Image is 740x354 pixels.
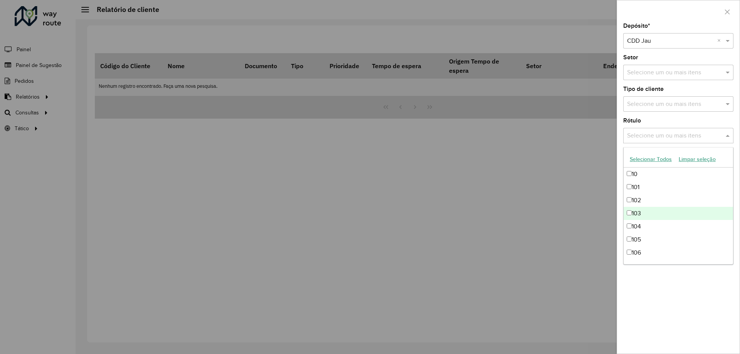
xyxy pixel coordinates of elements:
span: Clear all [717,36,724,45]
label: Tipo de cliente [623,84,664,94]
div: 104 [624,220,733,233]
label: Rótulo [623,116,641,125]
div: 102 [624,194,733,207]
div: 106 [624,246,733,259]
button: Selecionar Todos [626,153,675,165]
div: 112 [624,259,733,272]
div: 105 [624,233,733,246]
div: 101 [624,181,733,194]
button: Limpar seleção [675,153,719,165]
div: 103 [624,207,733,220]
label: Setor [623,53,638,62]
div: 10 [624,168,733,181]
ng-dropdown-panel: Options list [623,147,733,265]
label: Depósito [623,21,650,30]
